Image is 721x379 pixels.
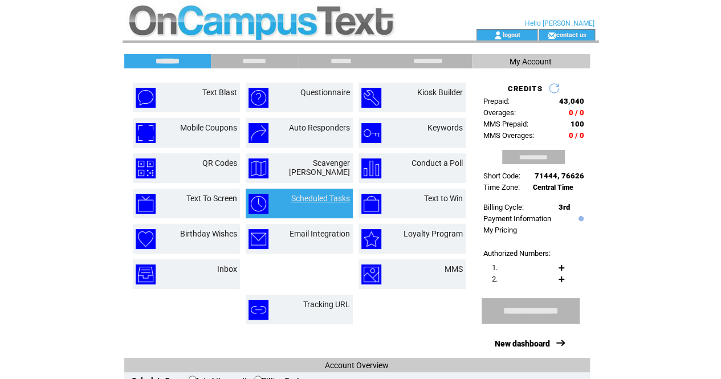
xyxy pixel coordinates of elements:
[483,131,535,140] span: MMS Overages:
[136,264,156,284] img: inbox.png
[180,123,237,132] a: Mobile Coupons
[525,19,594,27] span: Hello [PERSON_NAME]
[483,108,516,117] span: Overages:
[492,275,498,283] span: 2.
[249,158,268,178] img: scavenger-hunt.png
[180,229,237,238] a: Birthday Wishes
[495,339,550,348] a: New dashboard
[300,88,350,97] a: Questionnaire
[361,158,381,178] img: conduct-a-poll.png
[361,123,381,143] img: keywords.png
[424,194,463,203] a: Text to Win
[404,229,463,238] a: Loyalty Program
[249,194,268,214] img: scheduled-tasks.png
[569,131,584,140] span: 0 / 0
[535,172,584,180] span: 71444, 76626
[325,361,389,370] span: Account Overview
[547,31,556,40] img: contact_us_icon.gif
[494,31,502,40] img: account_icon.gif
[136,158,156,178] img: qr-codes.png
[136,194,156,214] img: text-to-screen.png
[569,108,584,117] span: 0 / 0
[249,300,268,320] img: tracking-url.png
[249,88,268,108] img: questionnaire.png
[303,300,350,309] a: Tracking URL
[136,88,156,108] img: text-blast.png
[483,120,528,128] span: MMS Prepaid:
[290,229,350,238] a: Email Integration
[510,57,552,66] span: My Account
[483,214,551,223] a: Payment Information
[289,123,350,132] a: Auto Responders
[445,264,463,274] a: MMS
[533,184,573,191] span: Central Time
[417,88,463,97] a: Kiosk Builder
[361,229,381,249] img: loyalty-program.png
[291,194,350,203] a: Scheduled Tasks
[492,263,498,272] span: 1.
[249,123,268,143] img: auto-responders.png
[361,264,381,284] img: mms.png
[483,97,510,105] span: Prepaid:
[559,97,584,105] span: 43,040
[556,31,586,38] a: contact us
[361,194,381,214] img: text-to-win.png
[571,120,584,128] span: 100
[576,216,584,221] img: help.gif
[483,172,520,180] span: Short Code:
[483,183,520,191] span: Time Zone:
[361,88,381,108] img: kiosk-builder.png
[289,158,350,177] a: Scavenger [PERSON_NAME]
[483,203,524,211] span: Billing Cycle:
[427,123,463,132] a: Keywords
[483,249,551,258] span: Authorized Numbers:
[202,158,237,168] a: QR Codes
[136,229,156,249] img: birthday-wishes.png
[202,88,237,97] a: Text Blast
[186,194,237,203] a: Text To Screen
[507,84,542,93] span: CREDITS
[483,226,517,234] a: My Pricing
[559,203,570,211] span: 3rd
[412,158,463,168] a: Conduct a Poll
[136,123,156,143] img: mobile-coupons.png
[502,31,520,38] a: logout
[249,229,268,249] img: email-integration.png
[217,264,237,274] a: Inbox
